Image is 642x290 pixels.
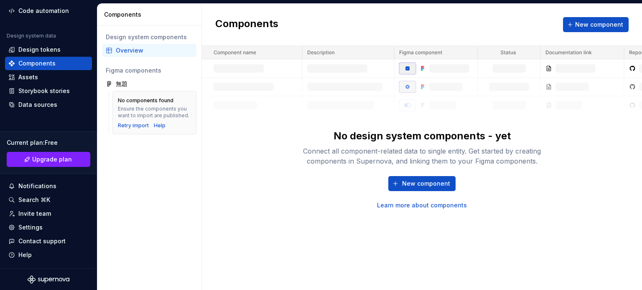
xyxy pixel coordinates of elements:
div: No design system components - yet [334,129,511,143]
a: Upgrade plan [7,152,90,167]
div: Help [18,251,32,259]
div: Code automation [18,7,69,15]
div: Assets [18,73,38,81]
div: Components [18,59,56,68]
div: Ensure the components you want to import are published. [118,106,191,119]
div: Contact support [18,237,66,245]
span: Upgrade plan [32,155,72,164]
a: Overview [102,44,196,57]
button: New component [388,176,456,191]
button: Search ⌘K [5,193,92,207]
a: Storybook stories [5,84,92,98]
div: Settings [18,223,43,232]
div: Overview [116,46,193,55]
button: Retry import [118,122,149,129]
div: Design system data [7,33,56,39]
a: 無題 [102,77,196,91]
a: Invite team [5,207,92,220]
div: Storybook stories [18,87,70,95]
span: New component [402,179,450,188]
div: Current plan : Free [7,139,90,147]
span: New component [575,20,623,29]
div: Invite team [18,209,51,218]
a: Data sources [5,98,92,111]
svg: Supernova Logo [28,275,69,284]
div: Components [104,10,198,19]
a: Design tokens [5,43,92,56]
a: Help [154,122,166,129]
button: Contact support [5,235,92,248]
div: Search ⌘K [18,196,50,204]
div: Notifications [18,182,56,190]
div: Figma components [106,66,193,75]
a: Components [5,57,92,70]
h2: Components [215,17,278,32]
div: 無題 [116,80,127,88]
div: Connect all component-related data to single entity. Get started by creating components in Supern... [288,146,556,166]
button: Notifications [5,179,92,193]
button: Help [5,248,92,262]
a: Settings [5,221,92,234]
a: Code automation [5,4,92,18]
div: Design system components [106,33,193,41]
div: No components found [118,97,173,104]
a: Learn more about components [377,201,467,209]
button: New component [563,17,629,32]
div: Data sources [18,101,57,109]
a: Assets [5,71,92,84]
div: Design tokens [18,45,61,54]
